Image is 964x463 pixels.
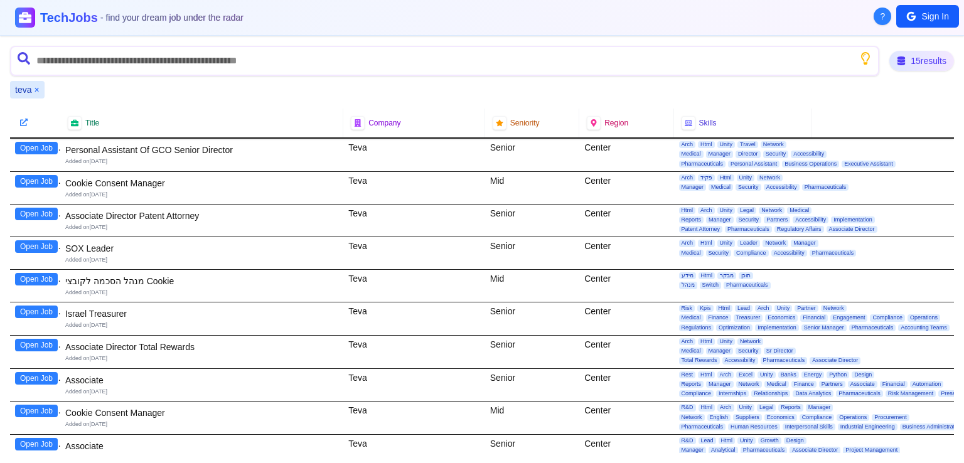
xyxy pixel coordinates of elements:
span: Unity [717,141,736,148]
div: Mid [485,172,579,204]
span: Accessibility [771,250,807,257]
span: Unity [717,338,736,345]
span: Arch [717,371,734,378]
button: Open Job [15,208,58,220]
div: Associate Director Patent Attorney [65,210,338,222]
h1: TechJobs [40,9,244,26]
span: Pharmaceuticals [741,447,788,454]
span: Operations [837,414,869,421]
button: Open Job [15,240,58,253]
span: Medical [709,184,733,191]
span: Unity [737,437,756,444]
div: Israel Treasurer [65,307,338,320]
span: Legal [737,207,756,214]
div: Teva [343,369,485,402]
span: Security [736,184,761,191]
div: Cookie Consent Manager [65,177,338,189]
div: Added on [DATE] [65,321,338,329]
span: Compliance [734,250,769,257]
span: Economics [765,314,798,321]
span: Director [736,151,761,157]
span: Manager [791,240,818,247]
div: 15 results [889,51,954,71]
span: Compliance [800,414,835,421]
span: Reports [778,404,803,411]
span: Automation [910,381,944,388]
div: Associate Director Total Rewards [65,341,338,353]
span: Html [716,305,733,312]
span: Regulatory Affairs [774,226,824,233]
span: Security [763,151,789,157]
span: Unity [717,207,736,214]
span: Pharmaceuticals [836,390,883,397]
span: Risk Management [886,390,936,397]
span: Pharmaceuticals [802,184,849,191]
div: Added on [DATE] [65,223,338,231]
span: Html [698,141,715,148]
span: Treasurer [734,314,763,321]
span: Financial [880,381,908,388]
span: Html [719,437,736,444]
span: מנהל [679,282,697,289]
span: Executive Assistant [842,161,896,168]
span: Manager [679,447,707,454]
span: Pharmaceuticals [679,423,726,430]
span: Network [761,141,786,148]
div: Center [579,139,673,171]
span: Html [698,338,715,345]
div: Center [579,172,673,204]
div: Added on [DATE] [65,157,338,166]
span: Associate Director [810,357,860,364]
button: Open Job [15,175,58,188]
span: Arch [755,305,772,312]
span: Medical [679,250,704,257]
span: English [707,414,731,421]
span: Manager [706,216,734,223]
span: Unity [758,371,776,378]
span: Accessibility [764,184,800,191]
span: Region [604,118,628,128]
span: Energy [801,371,825,378]
div: Mid [485,402,579,434]
div: Teva [343,172,485,204]
button: Open Job [15,306,58,318]
span: Html [698,371,715,378]
span: Reports [679,381,704,388]
span: ? [881,10,886,23]
span: Reports [679,216,704,223]
span: Implementation [831,216,875,223]
div: Personal Assistant Of GCO Senior Director [65,144,338,156]
div: מנהל הסכמה לקובצי Cookie [65,275,338,287]
span: Associate [848,381,877,388]
span: Pharmaceuticals [679,161,726,168]
div: Senior [485,302,579,335]
span: Analytical [709,447,738,454]
span: Pharmaceuticals [849,324,896,331]
div: Senior [485,205,579,237]
div: Center [579,270,673,302]
div: Cookie Consent Manager [65,407,338,419]
span: Partner [795,305,818,312]
button: Sign In [896,5,959,28]
span: Implementation [755,324,799,331]
button: Open Job [15,372,58,385]
span: Network [737,338,763,345]
button: About Techjobs [874,8,891,25]
span: Design [784,437,806,444]
span: Medical [787,207,811,214]
span: Network [757,174,783,181]
span: Interpersonal Skills [783,423,835,430]
div: Teva [343,270,485,302]
span: Pharmaceuticals [810,250,857,257]
div: Center [579,237,673,269]
span: Finance [706,314,731,321]
span: Seniority [510,118,540,128]
span: Arch [679,174,696,181]
div: Center [579,402,673,434]
div: Senior [485,139,579,171]
span: Patent Attorney [679,226,723,233]
span: Security [706,250,732,257]
span: Compliance [870,314,905,321]
span: Pharmaceuticals [761,357,808,364]
span: Switch [700,282,722,289]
